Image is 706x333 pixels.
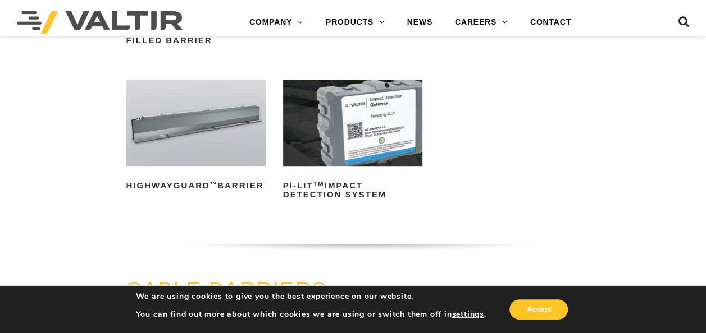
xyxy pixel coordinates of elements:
button: settings [452,309,484,320]
a: COMPANY [238,11,315,34]
a: PI-LITTMImpact Detection System [283,80,422,203]
sup: ™ [210,181,217,187]
img: Valtir [17,11,183,34]
a: CAREERS [444,11,519,34]
a: HighwayGuard™Barrier [126,80,266,195]
sup: TM [313,181,324,187]
p: You can find out more about which cookies we are using or switch them off in . [136,309,486,320]
a: NEWS [396,11,444,34]
p: We are using cookies to give you the best experience on our website. [136,292,486,302]
h2: HighwayGuard Barrier [126,177,266,195]
a: PRODUCTS [315,11,396,34]
a: CONTACT [519,11,582,34]
h2: PI-LIT Impact Detection System [283,177,422,203]
button: Accept [509,299,568,320]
